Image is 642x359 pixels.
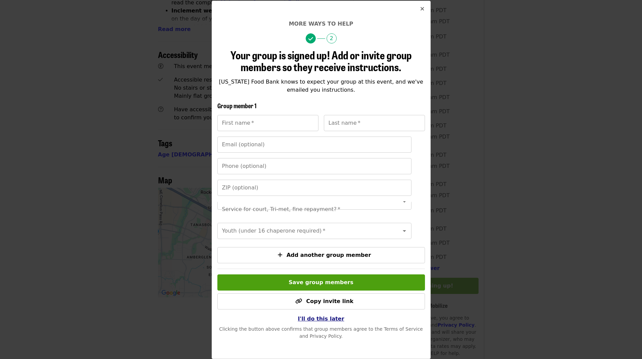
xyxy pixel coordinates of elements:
button: Close [414,1,430,17]
button: Save group members [217,274,425,291]
i: link icon [295,298,302,304]
span: Copy invite link [306,298,353,304]
span: Group member 1 [217,101,256,110]
input: Last name [324,115,425,131]
span: Your group is signed up! Add or invite group members so they receive instructions. [231,47,412,74]
i: plus icon [278,252,282,258]
span: Save group members [289,279,354,286]
i: times icon [420,6,424,12]
button: Copy invite link [217,293,425,309]
button: Add another group member [217,247,425,263]
span: I'll do this later [298,316,344,322]
button: Open [400,197,409,206]
input: ZIP (optional) [217,180,411,196]
span: Add another group member [286,252,371,258]
i: check icon [308,36,313,42]
span: Clicking the button above confirms that group members agree to the Terms of Service and Privacy P... [219,326,423,339]
span: [US_STATE] Food Bank knows to expect your group at this event, and we've emailed you instructions. [219,79,423,93]
input: Email (optional) [217,137,411,153]
input: First name [217,115,318,131]
button: I'll do this later [293,312,350,326]
span: More ways to help [289,21,353,27]
span: 2 [327,33,337,43]
button: Open [400,226,409,236]
input: Phone (optional) [217,158,411,174]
